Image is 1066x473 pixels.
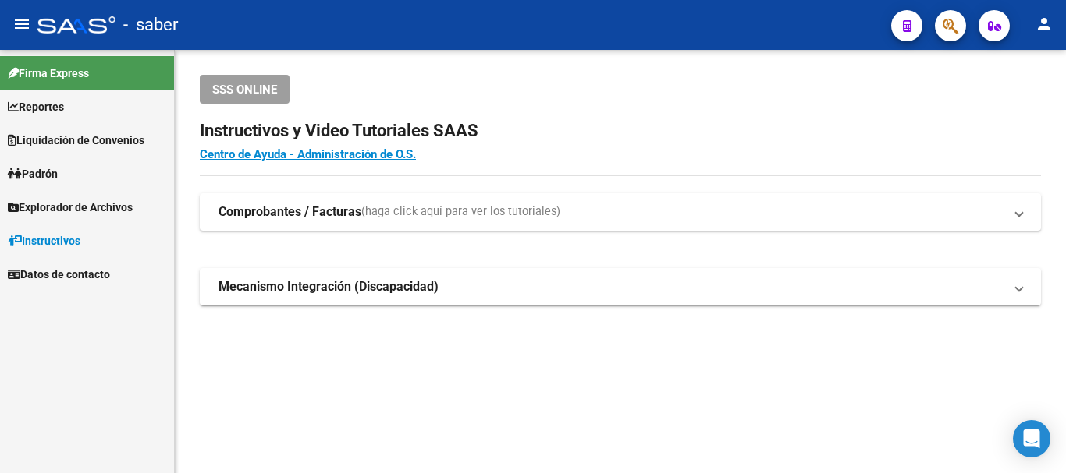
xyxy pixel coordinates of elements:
[1013,420,1050,457] div: Open Intercom Messenger
[12,15,31,34] mat-icon: menu
[200,268,1041,305] mat-expansion-panel-header: Mecanismo Integración (Discapacidad)
[8,232,80,249] span: Instructivos
[200,116,1041,146] h2: Instructivos y Video Tutoriales SAAS
[200,75,290,104] button: SSS ONLINE
[1035,15,1054,34] mat-icon: person
[212,83,277,97] span: SSS ONLINE
[219,203,361,221] strong: Comprobantes / Facturas
[361,203,560,221] span: (haga click aquí para ver los tutoriales)
[200,147,416,161] a: Centro de Ayuda - Administración de O.S.
[8,199,133,216] span: Explorador de Archivos
[200,193,1041,231] mat-expansion-panel-header: Comprobantes / Facturas(haga click aquí para ver los tutoriales)
[8,266,110,283] span: Datos de contacto
[8,132,144,149] span: Liquidación de Convenios
[8,165,58,182] span: Padrón
[123,8,178,42] span: - saber
[8,98,64,115] span: Reportes
[8,65,89,82] span: Firma Express
[219,278,439,295] strong: Mecanismo Integración (Discapacidad)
